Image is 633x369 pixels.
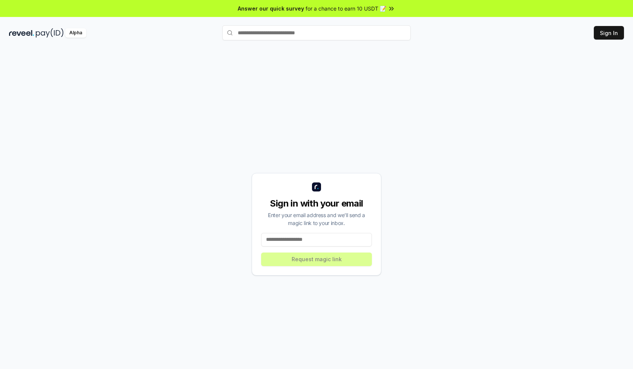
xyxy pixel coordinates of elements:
[261,211,372,227] div: Enter your email address and we’ll send a magic link to your inbox.
[312,182,321,191] img: logo_small
[238,5,304,12] span: Answer our quick survey
[65,28,86,38] div: Alpha
[36,28,64,38] img: pay_id
[306,5,386,12] span: for a chance to earn 10 USDT 📝
[9,28,34,38] img: reveel_dark
[594,26,624,40] button: Sign In
[261,198,372,210] div: Sign in with your email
